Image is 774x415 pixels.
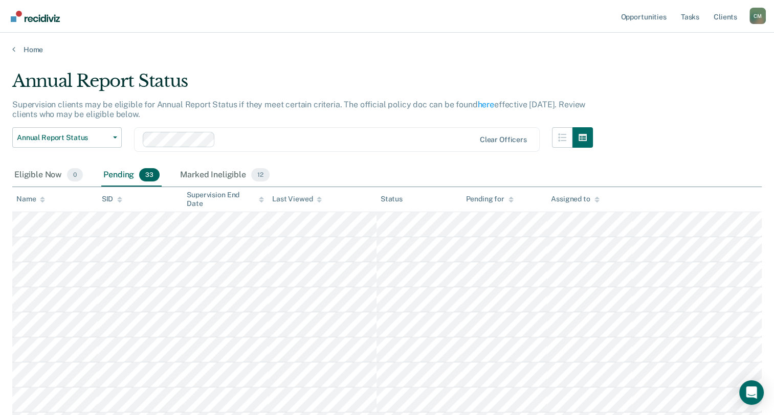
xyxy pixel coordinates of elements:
div: SID [102,195,123,203]
div: C M [749,8,766,24]
div: Annual Report Status [12,71,593,100]
span: Annual Report Status [17,133,109,142]
div: Pending33 [101,164,162,187]
span: 33 [139,168,160,181]
div: Supervision End Date [187,191,264,208]
div: Open Intercom Messenger [739,380,764,405]
div: Marked Ineligible12 [178,164,271,187]
div: Assigned to [551,195,599,203]
div: Clear officers [480,135,527,144]
a: Home [12,45,762,54]
span: 0 [67,168,83,181]
div: Eligible Now0 [12,164,85,187]
div: Status [381,195,403,203]
div: Last Viewed [272,195,322,203]
p: Supervision clients may be eligible for Annual Report Status if they meet certain criteria. The o... [12,100,585,119]
div: Name [16,195,45,203]
div: Pending for [466,195,513,203]
a: here [478,100,494,109]
span: 12 [251,168,270,181]
button: Profile dropdown button [749,8,766,24]
img: Recidiviz [11,11,60,22]
button: Annual Report Status [12,127,122,148]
